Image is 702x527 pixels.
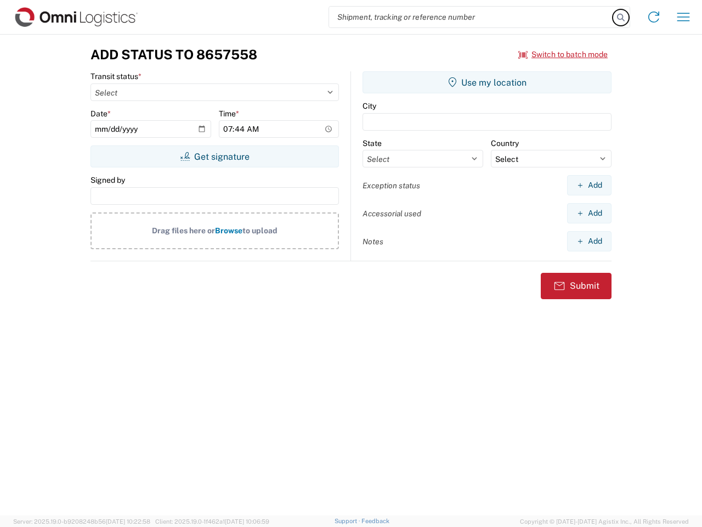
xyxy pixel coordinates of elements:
[541,273,612,299] button: Submit
[363,181,420,190] label: Exception status
[90,145,339,167] button: Get signature
[518,46,608,64] button: Switch to batch mode
[363,209,421,218] label: Accessorial used
[90,47,257,63] h3: Add Status to 8657558
[215,226,242,235] span: Browse
[155,518,269,525] span: Client: 2025.19.0-1f462a1
[90,71,141,81] label: Transit status
[106,518,150,525] span: [DATE] 10:22:58
[242,226,278,235] span: to upload
[13,518,150,525] span: Server: 2025.19.0-b9208248b56
[491,138,519,148] label: Country
[152,226,215,235] span: Drag files here or
[567,175,612,195] button: Add
[363,71,612,93] button: Use my location
[567,203,612,223] button: Add
[361,518,389,524] a: Feedback
[520,517,689,526] span: Copyright © [DATE]-[DATE] Agistix Inc., All Rights Reserved
[335,518,362,524] a: Support
[219,109,239,119] label: Time
[363,101,376,111] label: City
[90,109,111,119] label: Date
[225,518,269,525] span: [DATE] 10:06:59
[567,231,612,251] button: Add
[329,7,613,27] input: Shipment, tracking or reference number
[363,138,382,148] label: State
[363,237,383,246] label: Notes
[90,175,125,185] label: Signed by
